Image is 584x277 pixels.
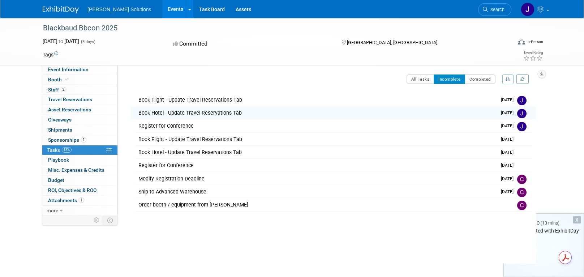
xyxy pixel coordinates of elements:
[501,189,517,194] span: [DATE]
[48,157,69,163] span: Playbook
[42,155,117,165] a: Playbook
[43,6,79,13] img: ExhibitDay
[42,65,117,74] a: Event Information
[171,38,330,50] div: Committed
[517,161,527,171] img: Vanessa Chambers
[61,87,66,92] span: 2
[65,77,69,81] i: Booth reservation complete
[504,227,584,234] div: Getting Started with ExhibitDay
[504,219,584,227] div: Watch Demo
[135,172,497,185] div: Modify Registration Deadline
[48,187,96,193] span: ROI, Objectives & ROO
[135,186,497,198] div: Ship to Advanced Warehouse
[488,7,504,12] span: Search
[48,67,89,72] span: Event Information
[42,75,117,85] a: Booth
[42,95,117,105] a: Travel Reservations
[517,96,527,105] img: Jadie Gamble
[48,87,66,93] span: Staff
[48,107,91,112] span: Asset Reservations
[501,110,517,115] span: [DATE]
[47,208,58,213] span: more
[517,135,527,145] img: Vanessa Chambers
[501,176,517,181] span: [DATE]
[79,197,84,203] span: 1
[48,167,104,173] span: Misc. Expenses & Credits
[42,105,117,115] a: Asset Reservations
[43,38,79,44] span: [DATE] [DATE]
[465,74,495,84] button: Completed
[42,135,117,145] a: Sponsorships1
[517,175,527,184] img: Corey French
[42,125,117,135] a: Shipments
[478,3,511,16] a: Search
[80,39,95,44] span: (3 days)
[40,22,501,35] div: Blackbaud Bbcon 2025
[501,163,517,168] span: [DATE]
[48,177,64,183] span: Budget
[90,216,103,225] td: Personalize Event Tab Strip
[135,146,497,158] div: Book Hotel - Update Travel Reservations Tab
[517,201,527,210] img: Corey French
[501,150,517,155] span: [DATE]
[135,159,497,171] div: Register for Conference
[135,199,503,211] div: Order booth / equipment from [PERSON_NAME]
[469,38,543,48] div: Event Format
[42,175,117,185] a: Budget
[48,97,92,102] span: Travel Reservations
[42,186,117,195] a: ROI, Objectives & ROO
[135,133,497,145] div: Book Flight - Update Travel Reservations Tab
[48,117,72,123] span: Giveaways
[526,39,543,44] div: In-Person
[57,38,64,44] span: to
[42,165,117,175] a: Misc. Expenses & Credits
[42,115,117,125] a: Giveaways
[434,74,465,84] button: Incomplete
[48,127,72,133] span: Shipments
[517,148,527,158] img: Vanessa Chambers
[517,109,527,118] img: Jadie Gamble
[103,216,118,225] td: Toggle Event Tabs
[48,77,70,82] span: Booth
[573,216,581,223] div: Dismiss
[62,147,72,153] span: 18%
[135,94,497,106] div: Book Flight - Update Travel Reservations Tab
[48,137,86,143] span: Sponsorships
[43,51,58,58] td: Tags
[42,145,117,155] a: Tasks18%
[87,7,151,12] span: [PERSON_NAME] Solutions
[135,107,497,119] div: Book Hotel - Update Travel Reservations Tab
[48,197,84,203] span: Attachments
[523,51,543,55] div: Event Rating
[501,123,517,128] span: [DATE]
[517,122,527,131] img: Jadie Gamble
[517,188,527,197] img: Corey French
[135,120,497,132] div: Register for Conference
[347,40,437,45] span: [GEOGRAPHIC_DATA], [GEOGRAPHIC_DATA]
[518,39,525,44] img: Format-Inperson.png
[516,74,529,84] a: Refresh
[47,147,72,153] span: Tasks
[541,221,559,226] span: (13 mins)
[42,196,117,205] a: Attachments1
[42,85,117,95] a: Staff2
[81,137,86,142] span: 1
[501,137,517,142] span: [DATE]
[501,97,517,102] span: [DATE]
[407,74,434,84] button: All Tasks
[521,3,534,16] img: Jadie Gamble
[42,206,117,216] a: more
